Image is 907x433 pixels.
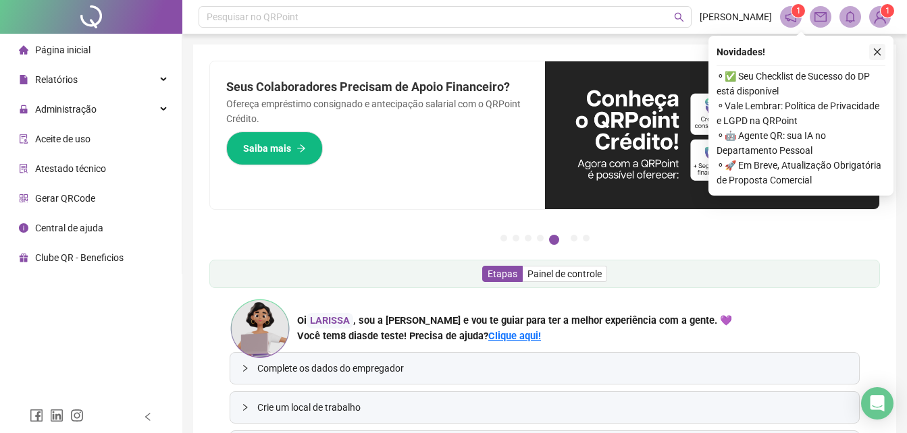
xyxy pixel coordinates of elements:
[296,144,306,153] span: arrow-right
[537,235,544,241] button: 4
[19,134,28,144] span: audit
[488,268,517,279] span: Etapas
[717,128,885,158] span: ⚬ 🤖 Agente QR: sua IA no Departamento Pessoal
[35,104,97,115] span: Administração
[257,400,848,415] span: Crie um local de trabalho
[230,392,859,423] div: Crie um local de trabalho
[844,11,856,23] span: bell
[297,313,732,328] div: Oi , sou a [PERSON_NAME] e vou te guiar para ter a melhor experiência com a gente. 💜
[226,132,323,165] button: Saiba mais
[226,96,529,126] p: Ofereça empréstimo consignado e antecipação salarial com o QRPoint Crédito.
[717,98,885,128] span: ⚬ Vale Lembrar: Política de Privacidade e LGPD na QRPoint
[243,141,291,156] span: Saiba mais
[870,7,890,27] img: 94751
[545,61,880,209] img: banner%2F11e687cd-1386-4cbd-b13b-7bd81425532d.png
[297,330,340,342] span: Você tem
[226,78,529,96] h2: Seus Colaboradores Precisam de Apoio Financeiro?
[19,105,28,114] span: lock
[70,409,84,422] span: instagram
[513,235,519,241] button: 2
[143,412,153,422] span: left
[307,313,353,328] div: LARISSA
[241,403,249,411] span: collapsed
[230,298,290,359] img: ana-icon.cad42e3e8b8746aecfa2.png
[674,12,684,22] span: search
[527,268,602,279] span: Painel de controle
[700,9,772,24] span: [PERSON_NAME]
[19,45,28,55] span: home
[348,330,367,342] span: dias
[861,387,893,420] div: Open Intercom Messenger
[35,252,124,263] span: Clube QR - Beneficios
[549,235,559,245] button: 5
[19,194,28,203] span: qrcode
[717,69,885,98] span: ⚬ ✅ Seu Checklist de Sucesso do DP está disponível
[19,75,28,84] span: file
[35,134,90,144] span: Aceite de uso
[257,361,848,376] span: Complete os dados do empregador
[873,47,882,57] span: close
[19,164,28,173] span: solution
[19,223,28,233] span: info-circle
[885,6,890,16] span: 1
[785,11,797,23] span: notification
[230,353,859,384] div: Complete os dados do empregador
[30,409,43,422] span: facebook
[717,158,885,187] span: ⚬ 🚀 Em Breve, Atualização Obrigatória de Proposta Comercial
[35,45,90,55] span: Página inicial
[500,235,507,241] button: 1
[35,74,78,85] span: Relatórios
[796,6,801,16] span: 1
[241,364,249,372] span: collapsed
[717,45,765,59] span: Novidades !
[525,235,532,241] button: 3
[488,330,541,342] a: Clique aqui!
[814,11,827,23] span: mail
[792,4,805,18] sup: 1
[571,235,577,241] button: 6
[367,330,488,342] span: de teste! Precisa de ajuda?
[50,409,63,422] span: linkedin
[35,193,95,204] span: Gerar QRCode
[19,253,28,262] span: gift
[583,235,590,241] button: 7
[35,223,103,233] span: Central de ajuda
[881,4,894,18] sup: Atualize o seu contato no menu Meus Dados
[340,330,367,342] span: 8
[35,163,106,174] span: Atestado técnico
